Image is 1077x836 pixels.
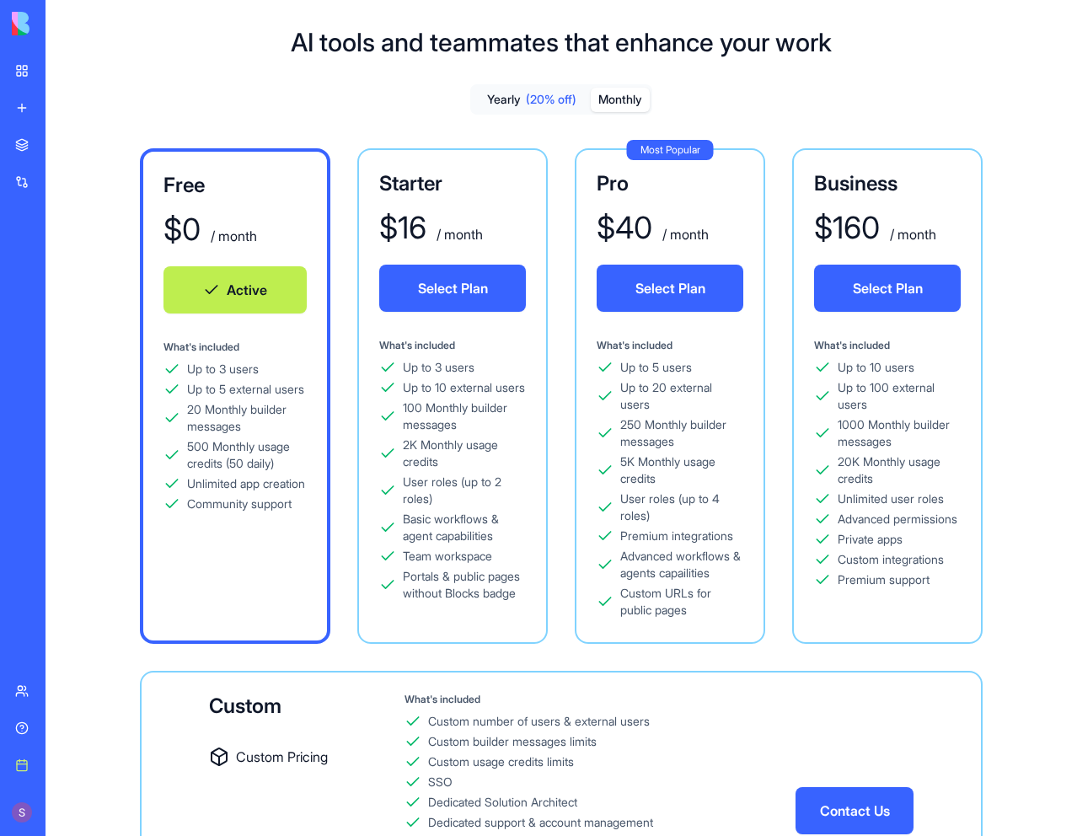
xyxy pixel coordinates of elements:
div: Custom URLs for public pages [620,585,743,619]
div: Most Popular [627,140,714,160]
div: Business [814,170,961,197]
span: (20% off) [526,91,576,108]
div: / month [207,226,257,246]
div: 250 Monthly builder messages [620,416,743,450]
button: Contact Us [796,787,914,834]
button: Select Plan [814,265,961,312]
div: $ 40 [597,211,652,244]
div: Custom usage credits limits [428,753,574,770]
div: Custom number of users & external users [428,713,650,730]
img: ACg8ocIl0FDBqpcwUG5lqjWrYqkfhIlhXtJ8O7fhIgkmRaJ6g3JRDw=s96-c [12,802,32,823]
a: Most PopularPro$40 / monthSelect PlanWhat's includedUp to 5 usersUp to 20 external users250 Month... [575,148,765,644]
div: Up to 20 external users [620,379,743,413]
div: v 4.0.24 [47,27,83,40]
div: Premium support [838,571,930,588]
div: 1000 Monthly builder messages [838,416,961,450]
div: SSO [428,774,453,790]
div: Up to 5 external users [187,381,304,398]
div: Dedicated Solution Architect [428,794,577,811]
div: User roles (up to 4 roles) [620,490,743,524]
div: Advanced workflows & agents capailities [620,548,743,581]
div: Premium integrations [620,528,733,544]
div: Custom integrations [838,551,944,568]
div: 20K Monthly usage credits [838,453,961,487]
div: 5K Monthly usage credits [620,453,743,487]
div: / month [433,224,483,244]
div: 100 Monthly builder messages [403,399,526,433]
div: Community support [187,496,292,512]
div: Private apps [838,531,903,548]
div: Portals & public pages without Blocks badge [403,568,526,602]
div: / month [887,224,936,244]
div: What's included [405,693,796,706]
div: / month [659,224,709,244]
div: Basic workflows & agent capabilities [403,511,526,544]
button: Select Plan [379,265,526,312]
div: 500 Monthly usage credits (50 daily) [187,438,307,472]
div: 2K Monthly usage credits [403,437,526,470]
div: Up to 10 users [838,359,914,376]
div: Domain Overview [64,99,151,110]
div: Up to 10 external users [403,379,525,396]
div: $ 0 [163,212,201,246]
button: Active [163,266,307,313]
img: tab_domain_overview_orange.svg [46,98,59,111]
div: 20 Monthly builder messages [187,401,307,435]
div: $ 160 [814,211,880,244]
div: Advanced permissions [838,511,957,528]
div: What's included [379,339,526,352]
button: Select Plan [597,265,743,312]
div: Unlimited app creation [187,475,305,492]
div: $ 16 [379,211,426,244]
span: Custom Pricing [236,747,328,767]
div: Free [163,172,307,199]
div: Custom [209,693,405,720]
h1: AI tools and teammates that enhance your work [291,27,832,57]
a: Business$160 / monthSelect PlanWhat's includedUp to 10 usersUp to 100 external users1000 Monthly ... [792,148,983,644]
button: Yearly [473,88,591,112]
img: logo_orange.svg [27,27,40,40]
a: Starter$16 / monthSelect PlanWhat's includedUp to 3 usersUp to 10 external users100 Monthly build... [357,148,548,644]
div: Starter [379,170,526,197]
div: What's included [163,340,307,354]
div: Custom builder messages limits [428,733,597,750]
div: Unlimited user roles [838,490,944,507]
div: Up to 3 users [187,361,259,378]
div: Dedicated support & account management [428,814,653,831]
img: logo [12,12,116,35]
img: website_grey.svg [27,44,40,57]
div: Team workspace [403,548,492,565]
img: tab_keywords_by_traffic_grey.svg [168,98,181,111]
div: Domain: [DOMAIN_NAME] [44,44,185,57]
div: Up to 100 external users [838,379,961,413]
div: User roles (up to 2 roles) [403,474,526,507]
button: Monthly [591,88,650,112]
div: Up to 5 users [620,359,692,376]
div: Up to 3 users [403,359,474,376]
div: What's included [814,339,961,352]
div: Keywords by Traffic [186,99,284,110]
div: Pro [597,170,743,197]
div: What's included [597,339,743,352]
